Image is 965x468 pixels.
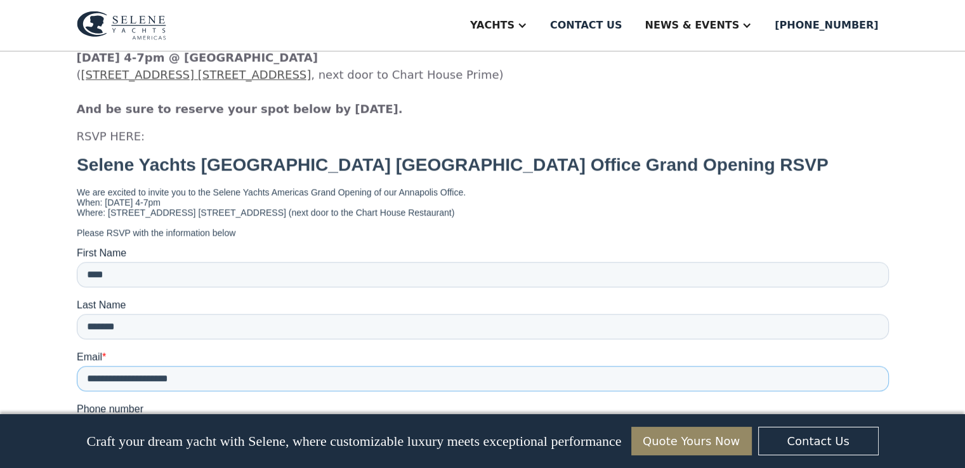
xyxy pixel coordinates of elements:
p: RSVP HERE: [77,127,889,145]
strong: And be sure to reserve your spot below by [DATE]. [77,102,403,115]
strong: [DATE] 4-7pm @ [GEOGRAPHIC_DATA] [77,51,318,64]
div: Contact us [550,18,622,33]
img: logo [77,11,166,40]
a: Contact Us [758,427,879,455]
p: Craft your dream yacht with Selene, where customizable luxury meets exceptional performance [86,433,621,450]
a: [STREET_ADDRESS] [STREET_ADDRESS] [81,68,312,81]
a: Quote Yours Now [631,427,752,455]
div: News & EVENTS [645,18,739,33]
div: Yachts [470,18,515,33]
p: ( , next door to Chart House Prime) ‍ [77,49,889,117]
div: [PHONE_NUMBER] [775,18,878,33]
